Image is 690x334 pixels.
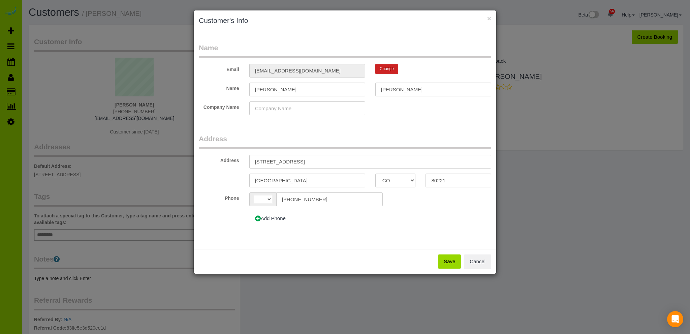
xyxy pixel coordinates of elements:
[276,192,383,206] input: Phone
[194,64,244,73] label: Email
[464,254,491,269] button: Cancel
[194,10,496,274] sui-modal: Customer's Info
[249,174,365,187] input: City
[199,16,491,26] h3: Customer's Info
[194,83,244,92] label: Name
[375,64,398,74] button: Change
[194,101,244,111] label: Company Name
[199,134,491,149] legend: Address
[426,174,491,187] input: Zip Code
[194,155,244,164] label: Address
[487,15,491,22] button: ×
[194,192,244,202] label: Phone
[438,254,461,269] button: Save
[375,83,491,96] input: Last Name
[249,101,365,115] input: Company Name
[249,211,291,225] button: Add Phone
[249,83,365,96] input: First Name
[199,43,491,58] legend: Name
[667,311,683,327] div: Open Intercom Messenger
